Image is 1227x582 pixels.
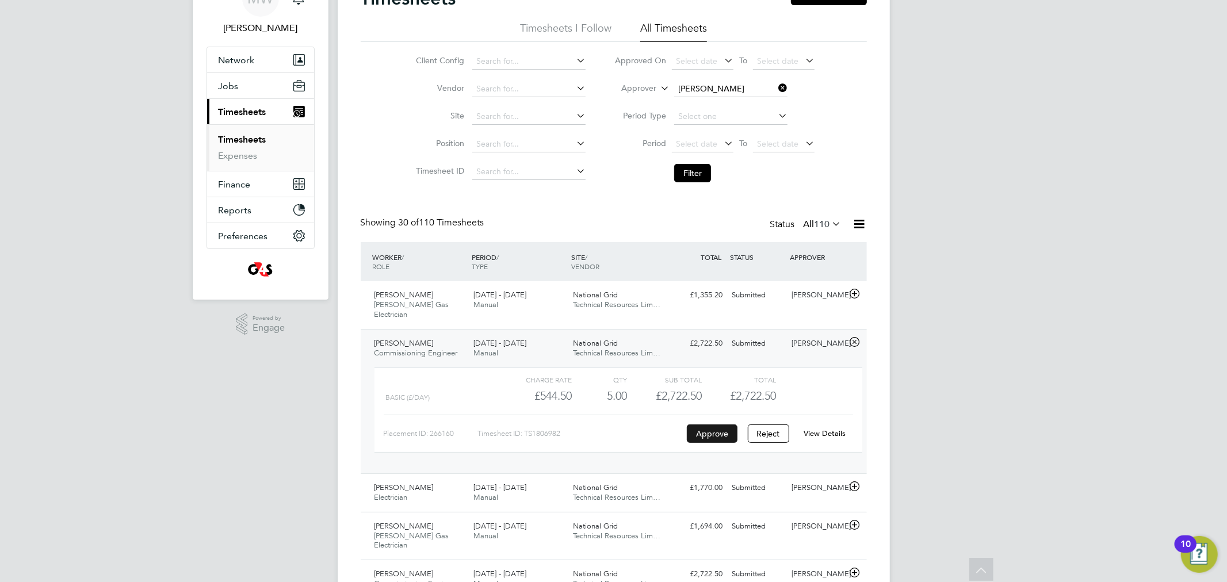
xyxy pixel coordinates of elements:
[668,517,728,536] div: £1,694.00
[472,109,586,125] input: Search for...
[207,124,314,171] div: Timesheets
[473,569,526,579] span: [DATE] - [DATE]
[219,106,266,117] span: Timesheets
[676,139,717,149] span: Select date
[219,231,268,242] span: Preferences
[728,334,788,353] div: Submitted
[412,55,464,66] label: Client Config
[384,424,477,443] div: Placement ID: 266160
[757,139,798,149] span: Select date
[473,300,498,309] span: Manual
[219,134,266,145] a: Timesheets
[573,569,618,579] span: National Grid
[676,56,717,66] span: Select date
[573,290,618,300] span: National Grid
[787,334,847,353] div: [PERSON_NAME]
[219,81,239,91] span: Jobs
[472,262,488,271] span: TYPE
[496,252,499,262] span: /
[236,313,285,335] a: Powered byEngage
[668,286,728,305] div: £1,355.20
[374,338,434,348] span: [PERSON_NAME]
[473,338,526,348] span: [DATE] - [DATE]
[730,389,776,403] span: £2,722.50
[253,323,285,333] span: Engage
[399,217,484,228] span: 110 Timesheets
[787,286,847,305] div: [PERSON_NAME]
[207,21,315,35] span: Mike Warwick
[219,55,255,66] span: Network
[1180,544,1191,559] div: 10
[473,531,498,541] span: Manual
[674,164,711,182] button: Filter
[573,492,660,502] span: Technical Resources Lim…
[207,47,314,72] button: Network
[207,73,314,98] button: Jobs
[399,217,419,228] span: 30 of
[585,252,587,262] span: /
[748,424,789,443] button: Reject
[373,262,390,271] span: ROLE
[573,300,660,309] span: Technical Resources Lim…
[412,166,464,176] label: Timesheet ID
[374,290,434,300] span: [PERSON_NAME]
[573,531,660,541] span: Technical Resources Lim…
[728,247,788,267] div: STATUS
[374,492,408,502] span: Electrician
[614,55,666,66] label: Approved On
[572,386,628,405] div: 5.00
[787,247,847,267] div: APPROVER
[472,164,586,180] input: Search for...
[628,373,702,386] div: Sub Total
[573,348,660,358] span: Technical Resources Lim…
[469,247,568,277] div: PERIOD
[473,348,498,358] span: Manual
[402,252,404,262] span: /
[374,531,449,550] span: [PERSON_NAME] Gas Electrician
[1181,536,1218,573] button: Open Resource Center, 10 new notifications
[668,478,728,497] div: £1,770.00
[497,373,571,386] div: Charge rate
[787,517,847,536] div: [PERSON_NAME]
[687,424,737,443] button: Approve
[412,83,464,93] label: Vendor
[477,424,684,443] div: Timesheet ID: TS1806982
[736,136,751,151] span: To
[219,205,252,216] span: Reports
[702,373,776,386] div: Total
[374,300,449,319] span: [PERSON_NAME] Gas Electrician
[473,521,526,531] span: [DATE] - [DATE]
[207,261,315,279] a: Go to home page
[374,483,434,492] span: [PERSON_NAME]
[253,313,285,323] span: Powered by
[770,217,844,233] div: Status
[207,197,314,223] button: Reports
[472,53,586,70] input: Search for...
[207,171,314,197] button: Finance
[520,21,611,42] li: Timesheets I Follow
[219,179,251,190] span: Finance
[219,150,258,161] a: Expenses
[473,290,526,300] span: [DATE] - [DATE]
[374,569,434,579] span: [PERSON_NAME]
[674,81,788,97] input: Search for...
[736,53,751,68] span: To
[497,386,571,405] div: £544.50
[472,81,586,97] input: Search for...
[374,348,458,358] span: Commissioning Engineer
[473,483,526,492] span: [DATE] - [DATE]
[207,99,314,124] button: Timesheets
[628,386,702,405] div: £2,722.50
[370,247,469,277] div: WORKER
[701,252,722,262] span: TOTAL
[728,517,788,536] div: Submitted
[815,219,830,230] span: 110
[804,428,846,438] a: View Details
[568,247,668,277] div: SITE
[572,373,628,386] div: QTY
[412,138,464,148] label: Position
[728,478,788,497] div: Submitted
[674,109,788,125] input: Select one
[472,136,586,152] input: Search for...
[412,110,464,121] label: Site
